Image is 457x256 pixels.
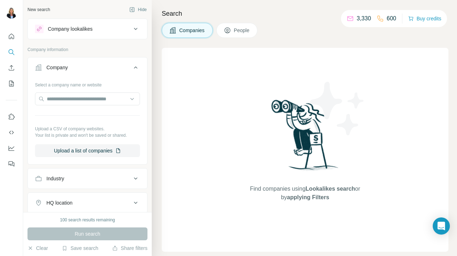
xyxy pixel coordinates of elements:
button: Enrich CSV [6,61,17,74]
button: Save search [62,245,98,252]
h4: Search [162,9,448,19]
button: Dashboard [6,142,17,155]
span: applying Filters [287,194,329,200]
p: Company information [27,46,147,53]
button: Use Surfe API [6,126,17,139]
img: Avatar [6,7,17,19]
p: 3,330 [357,14,371,23]
button: Hide [124,4,152,15]
p: Your list is private and won't be saved or shared. [35,132,140,139]
img: Surfe Illustration - Woman searching with binoculars [268,98,342,177]
p: Upload a CSV of company websites. [35,126,140,132]
button: HQ location [28,194,147,211]
span: People [234,27,250,34]
button: Use Surfe on LinkedIn [6,110,17,123]
button: Quick start [6,30,17,43]
button: My lists [6,77,17,90]
div: HQ location [46,199,72,206]
button: Industry [28,170,147,187]
p: 600 [387,14,396,23]
div: Open Intercom Messenger [433,217,450,235]
button: Buy credits [408,14,441,24]
button: Share filters [112,245,147,252]
span: Companies [179,27,205,34]
button: Feedback [6,157,17,170]
div: Company lookalikes [48,25,92,32]
button: Company lookalikes [28,20,147,37]
button: Company [28,59,147,79]
span: Lookalikes search [306,186,355,192]
div: New search [27,6,50,13]
span: Find companies using or by [248,185,362,202]
div: Industry [46,175,64,182]
button: Upload a list of companies [35,144,140,157]
div: 100 search results remaining [60,217,115,223]
img: Surfe Illustration - Stars [305,76,370,141]
div: Company [46,64,68,71]
button: Search [6,46,17,59]
button: Clear [27,245,48,252]
div: Select a company name or website [35,79,140,88]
